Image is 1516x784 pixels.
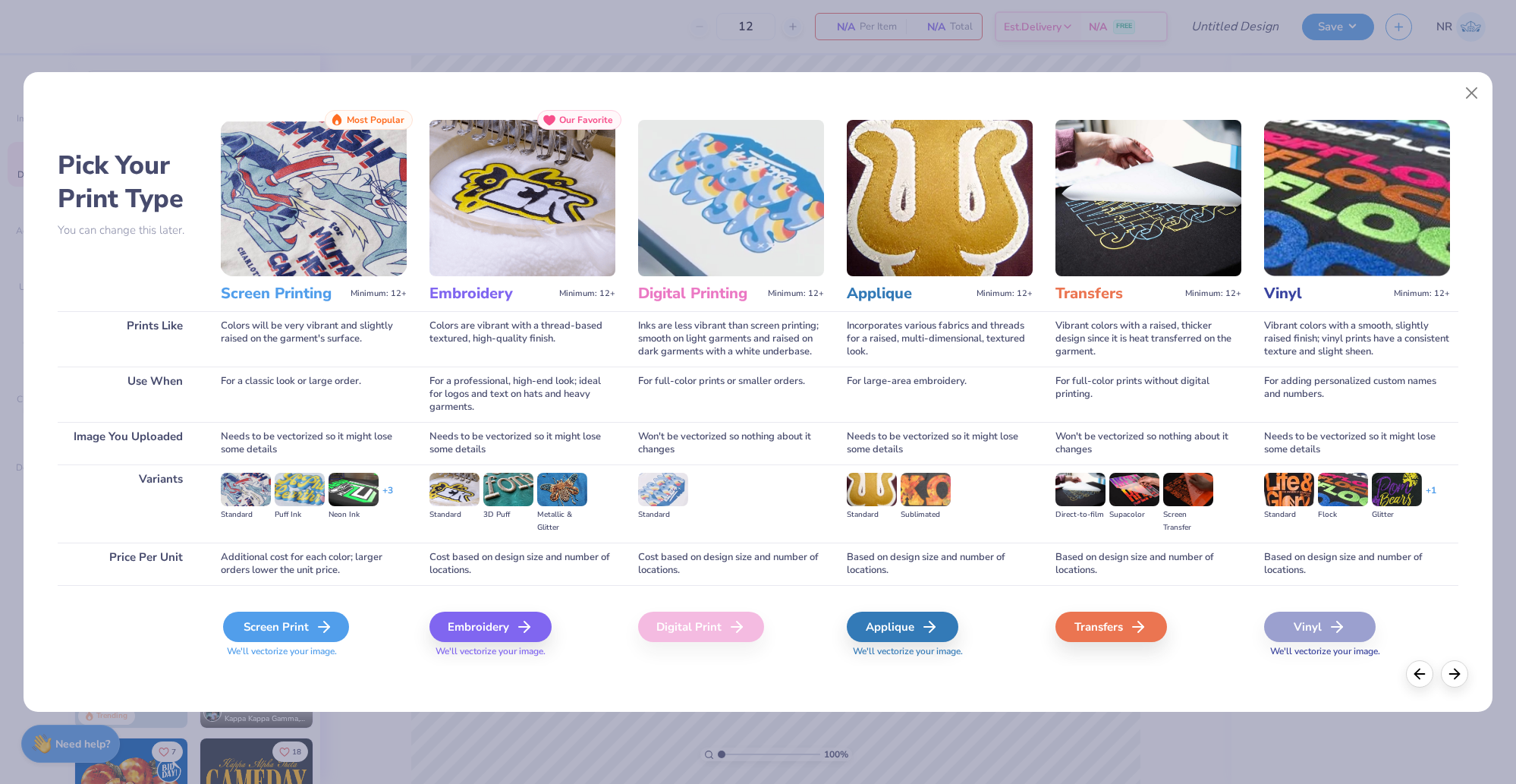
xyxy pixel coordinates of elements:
div: Needs to be vectorized so it might lose some details [1264,422,1450,464]
div: Prints Like [58,311,198,367]
img: Vinyl [1264,120,1450,276]
img: Puff Ink [275,473,325,506]
div: Based on design size and number of locations. [1055,543,1241,585]
img: Standard [429,473,480,506]
img: Digital Printing [638,120,824,276]
div: Inks are less vibrant than screen printing; smooth on light garments and raised on dark garments ... [638,311,824,367]
span: Minimum: 12+ [977,288,1033,299]
div: Needs to be vectorized so it might lose some details [221,422,407,464]
div: Applique [847,612,958,642]
img: Standard [847,473,897,506]
div: Price Per Unit [58,543,198,585]
div: Based on design size and number of locations. [847,543,1033,585]
div: Additional cost for each color; larger orders lower the unit price. [221,543,407,585]
span: Minimum: 12+ [1394,288,1450,299]
span: We'll vectorize your image. [847,645,1033,658]
div: For a professional, high-end look; ideal for logos and text on hats and heavy garments. [429,367,615,422]
div: Image You Uploaded [58,422,198,464]
div: Puff Ink [275,508,325,521]
img: Standard [1264,473,1314,506]
div: Screen Transfer [1163,508,1213,534]
div: Cost based on design size and number of locations. [429,543,615,585]
div: For a classic look or large order. [221,367,407,422]
div: Needs to be vectorized so it might lose some details [429,422,615,464]
div: Screen Print [223,612,349,642]
div: Standard [847,508,897,521]
div: Colors are vibrant with a thread-based textured, high-quality finish. [429,311,615,367]
div: Standard [221,508,271,521]
img: Standard [221,473,271,506]
span: Minimum: 12+ [768,288,824,299]
span: We'll vectorize your image. [221,645,407,658]
img: Sublimated [901,473,951,506]
div: Flock [1318,508,1368,521]
div: Glitter [1372,508,1422,521]
img: Metallic & Glitter [537,473,587,506]
div: For adding personalized custom names and numbers. [1264,367,1450,422]
img: Embroidery [429,120,615,276]
span: Most Popular [347,115,404,125]
h3: Embroidery [429,284,553,304]
h3: Transfers [1055,284,1179,304]
div: Vibrant colors with a smooth, slightly raised finish; vinyl prints have a consistent texture and ... [1264,311,1450,367]
div: Standard [429,508,480,521]
span: We'll vectorize your image. [429,645,615,658]
div: Supacolor [1109,508,1159,521]
div: Metallic & Glitter [537,508,587,534]
span: Minimum: 12+ [1185,288,1241,299]
div: + 3 [382,484,393,510]
img: Applique [847,120,1033,276]
div: For large-area embroidery. [847,367,1033,422]
img: Standard [638,473,688,506]
h3: Applique [847,284,970,304]
div: Neon Ink [329,508,379,521]
span: We'll vectorize your image. [1264,645,1450,658]
div: + 1 [1426,484,1436,510]
p: You can change this later. [58,224,198,237]
div: Embroidery [429,612,552,642]
div: Sublimated [901,508,951,521]
div: Vibrant colors with a raised, thicker design since it is heat transferred on the garment. [1055,311,1241,367]
div: Variants [58,464,198,543]
div: Transfers [1055,612,1167,642]
div: Cost based on design size and number of locations. [638,543,824,585]
img: Supacolor [1109,473,1159,506]
div: 3D Puff [483,508,533,521]
span: Minimum: 12+ [351,288,407,299]
div: Use When [58,367,198,422]
div: Based on design size and number of locations. [1264,543,1450,585]
img: Transfers [1055,120,1241,276]
img: Flock [1318,473,1368,506]
div: Standard [1264,508,1314,521]
h3: Vinyl [1264,284,1388,304]
img: 3D Puff [483,473,533,506]
div: Won't be vectorized so nothing about it changes [1055,422,1241,464]
div: For full-color prints without digital printing. [1055,367,1241,422]
div: Needs to be vectorized so it might lose some details [847,422,1033,464]
img: Screen Printing [221,120,407,276]
div: Standard [638,508,688,521]
img: Neon Ink [329,473,379,506]
div: Vinyl [1264,612,1376,642]
div: Won't be vectorized so nothing about it changes [638,422,824,464]
div: Digital Print [638,612,764,642]
button: Close [1458,79,1486,108]
h3: Screen Printing [221,284,344,304]
img: Glitter [1372,473,1422,506]
img: Direct-to-film [1055,473,1106,506]
div: Incorporates various fabrics and threads for a raised, multi-dimensional, textured look. [847,311,1033,367]
span: Minimum: 12+ [559,288,615,299]
div: For full-color prints or smaller orders. [638,367,824,422]
h3: Digital Printing [638,284,762,304]
h2: Pick Your Print Type [58,149,198,216]
div: Colors will be very vibrant and slightly raised on the garment's surface. [221,311,407,367]
img: Screen Transfer [1163,473,1213,506]
div: Direct-to-film [1055,508,1106,521]
span: Our Favorite [559,115,613,125]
